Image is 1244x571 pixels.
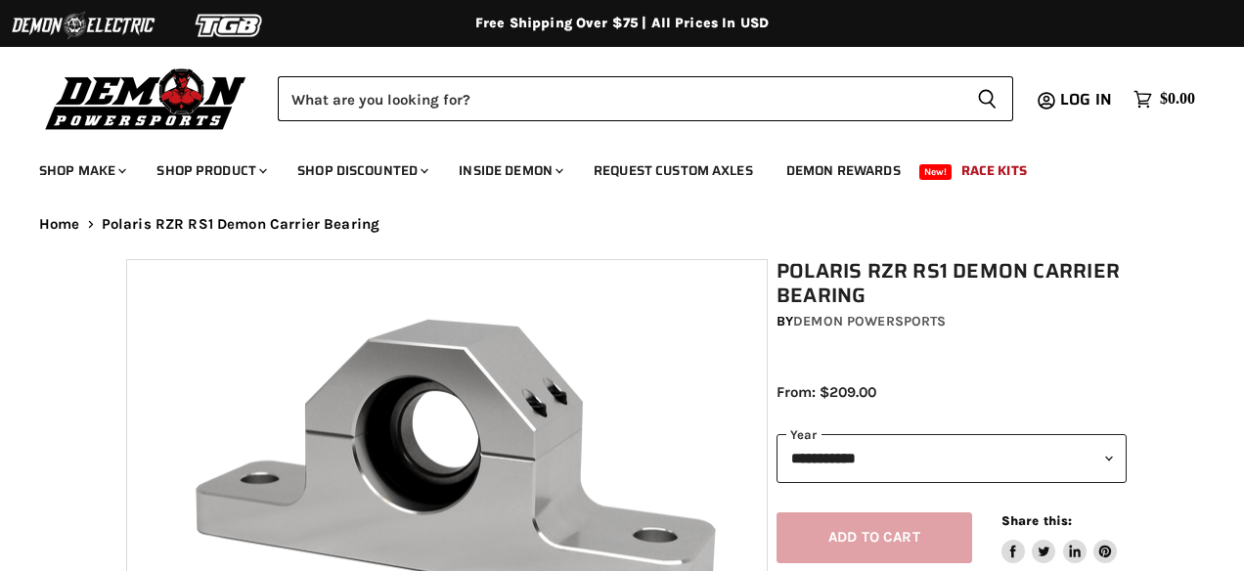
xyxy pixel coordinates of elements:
[10,7,156,44] img: Demon Electric Logo 2
[283,151,440,191] a: Shop Discounted
[444,151,575,191] a: Inside Demon
[142,151,279,191] a: Shop Product
[1060,87,1112,111] span: Log in
[777,311,1127,332] div: by
[1051,91,1124,109] a: Log in
[961,76,1013,121] button: Search
[1001,512,1118,564] aside: Share this:
[39,216,80,233] a: Home
[777,383,876,401] span: From: $209.00
[777,259,1127,308] h1: Polaris RZR RS1 Demon Carrier Bearing
[24,151,138,191] a: Shop Make
[1001,513,1072,528] span: Share this:
[1124,85,1205,113] a: $0.00
[919,164,953,180] span: New!
[579,151,768,191] a: Request Custom Axles
[777,434,1127,482] select: year
[39,64,253,133] img: Demon Powersports
[24,143,1190,191] ul: Main menu
[947,151,1042,191] a: Race Kits
[793,313,946,329] a: Demon Powersports
[102,216,380,233] span: Polaris RZR RS1 Demon Carrier Bearing
[278,76,961,121] input: Search
[278,76,1013,121] form: Product
[156,7,303,44] img: TGB Logo 2
[1160,90,1195,109] span: $0.00
[772,151,915,191] a: Demon Rewards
